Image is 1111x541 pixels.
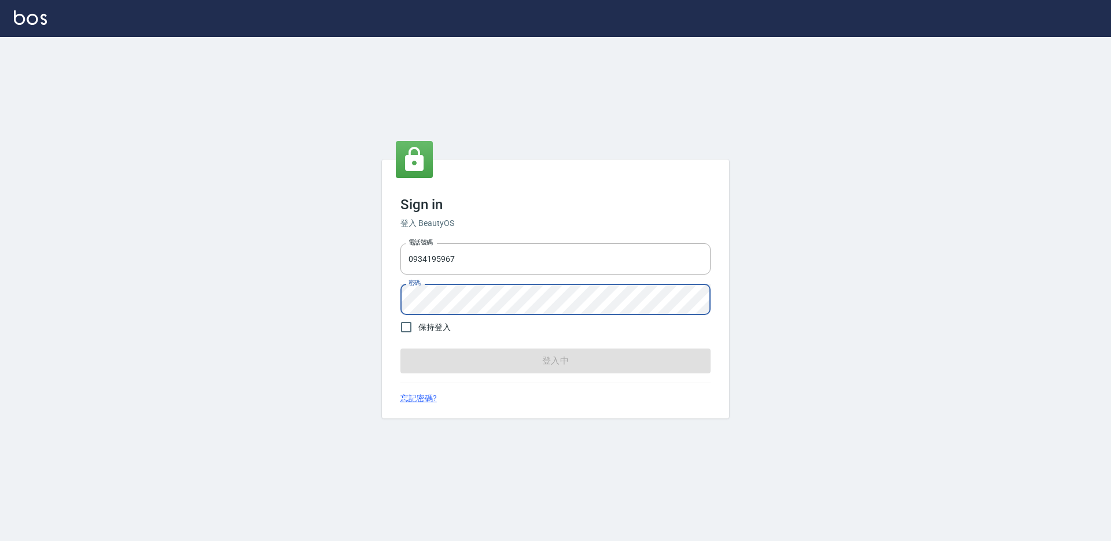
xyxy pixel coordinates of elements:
a: 忘記密碼? [400,392,437,405]
label: 電話號碼 [409,238,433,247]
img: Logo [14,10,47,25]
h3: Sign in [400,197,711,213]
span: 保持登入 [418,321,451,334]
label: 密碼 [409,279,421,287]
h6: 登入 BeautyOS [400,217,711,229]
